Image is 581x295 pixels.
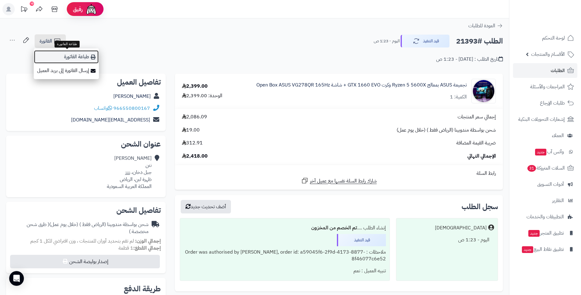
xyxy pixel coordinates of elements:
span: السلات المتروكة [527,164,565,172]
span: 31 [527,165,536,172]
div: الكمية: 1 [450,94,467,101]
b: تم الخصم من المخزون [311,224,357,232]
span: طلبات الإرجاع [540,99,565,107]
a: أدوات التسويق [513,177,577,192]
div: الوحدة: 2,399.00 [182,92,222,99]
a: طباعة الفاتورة [34,50,99,64]
a: تجميعة ASUS بمعالج Ryzen 5 5600X وكرت GTX 1660 EVO + شاشة Open Box ASUS VG278QR 165Hz [256,82,467,89]
h2: تفاصيل الشحن [11,207,161,214]
a: [PERSON_NAME] [113,93,151,100]
span: المراجعات والأسئلة [530,82,565,91]
div: تاريخ الطلب : [DATE] - 1:23 ص [436,56,503,63]
a: إرسال الفاتورة إلى بريد العميل [34,64,99,78]
a: تطبيق المتجرجديد [513,226,577,240]
span: شحن بواسطة مندوبينا (الرياض فقط ) (خلال يوم عمل) [397,127,496,134]
a: التطبيقات والخدمات [513,209,577,224]
a: العودة للطلبات [468,22,503,29]
span: 2,086.09 [182,113,207,121]
a: 966550800167 [113,105,150,112]
span: جديد [535,149,546,155]
span: وآتس آب [534,147,564,156]
span: ( طرق شحن مخصصة ) [27,221,149,235]
a: واتساب [94,105,112,112]
div: ملاحظات : Order was authorised by [PERSON_NAME], order id: a59045f6-2f9d-4173-8877-8f46077c6e52 [184,246,386,265]
a: تحديثات المنصة [16,3,32,17]
div: إنشاء الطلب .... [184,222,386,234]
span: الطلبات [551,66,565,75]
span: العودة للطلبات [468,22,495,29]
span: جديد [528,230,540,237]
div: طباعة الفاتورة [55,41,80,48]
span: تطبيق المتجر [528,229,564,237]
a: العملاء [513,128,577,143]
div: Open Intercom Messenger [9,271,24,286]
span: الفاتورة [40,37,52,45]
a: شارك رابط السلة نفسها مع عميل آخر [301,177,377,185]
span: رفيق [73,6,83,13]
div: قيد التنفيذ [337,234,386,246]
a: طلبات الإرجاع [513,96,577,110]
a: وآتس آبجديد [513,144,577,159]
strong: إجمالي الوزن: [135,237,161,245]
div: تنبيه العميل : نعم [184,265,386,277]
span: 312.91 [182,140,203,147]
a: التقارير [513,193,577,208]
img: 1753203146-%D8%AA%D8%AC%D9%85%D9%8A%D8%B9%D8%A9%20ASUS-90x90.jpg [472,79,496,103]
div: 2,399.00 [182,83,208,90]
span: شارك رابط السلة نفسها مع عميل آخر [310,178,377,185]
span: إجمالي سعر المنتجات [458,113,496,121]
div: [DEMOGRAPHIC_DATA] [435,224,487,232]
span: ضريبة القيمة المضافة [456,140,496,147]
span: الإجمالي النهائي [467,153,496,160]
button: إصدار بوليصة الشحن [10,255,160,268]
button: قيد التنفيذ [401,35,450,48]
div: 10 [30,2,34,6]
span: التقارير [552,196,564,205]
strong: إجمالي القطع: [133,244,161,252]
a: إشعارات التحويلات البنكية [513,112,577,127]
small: اليوم - 1:23 ص [374,38,400,44]
img: ai-face.png [85,3,97,15]
span: الأقسام والمنتجات [531,50,565,59]
span: لم تقم بتحديد أوزان للمنتجات ، وزن افتراضي للكل 1 كجم [30,237,134,245]
span: تطبيق نقاط البيع [521,245,564,254]
div: [PERSON_NAME] ننن جبل دخان، زززز ظهرة لبن، الرياض المملكة العربية السعودية [107,155,152,190]
span: جديد [522,246,533,253]
span: 19.00 [182,127,200,134]
span: لوحة التحكم [542,34,565,42]
a: المراجعات والأسئلة [513,79,577,94]
a: [EMAIL_ADDRESS][DOMAIN_NAME] [71,116,150,124]
a: الطلبات [513,63,577,78]
a: لوحة التحكم [513,31,577,45]
span: 2,418.00 [182,153,208,160]
div: اليوم - 1:23 ص [400,234,494,246]
h3: سجل الطلب [462,203,498,210]
h2: الطلب #21393 [456,35,503,48]
h2: تفاصيل العميل [11,79,161,86]
img: logo-2.png [539,12,575,25]
small: 1 قطعة [119,244,161,252]
a: السلات المتروكة31 [513,161,577,175]
a: تطبيق نقاط البيعجديد [513,242,577,257]
h2: طريقة الدفع [124,285,161,293]
button: أضف تحديث جديد [181,200,231,213]
div: رابط السلة [177,170,500,177]
div: شحن بواسطة مندوبينا (الرياض فقط ) (خلال يوم عمل) [11,221,149,235]
h2: عنوان الشحن [11,140,161,148]
a: الفاتورة [35,34,66,48]
span: إشعارات التحويلات البنكية [518,115,565,124]
span: العملاء [552,131,564,140]
span: التطبيقات والخدمات [526,213,564,221]
span: أدوات التسويق [537,180,564,189]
